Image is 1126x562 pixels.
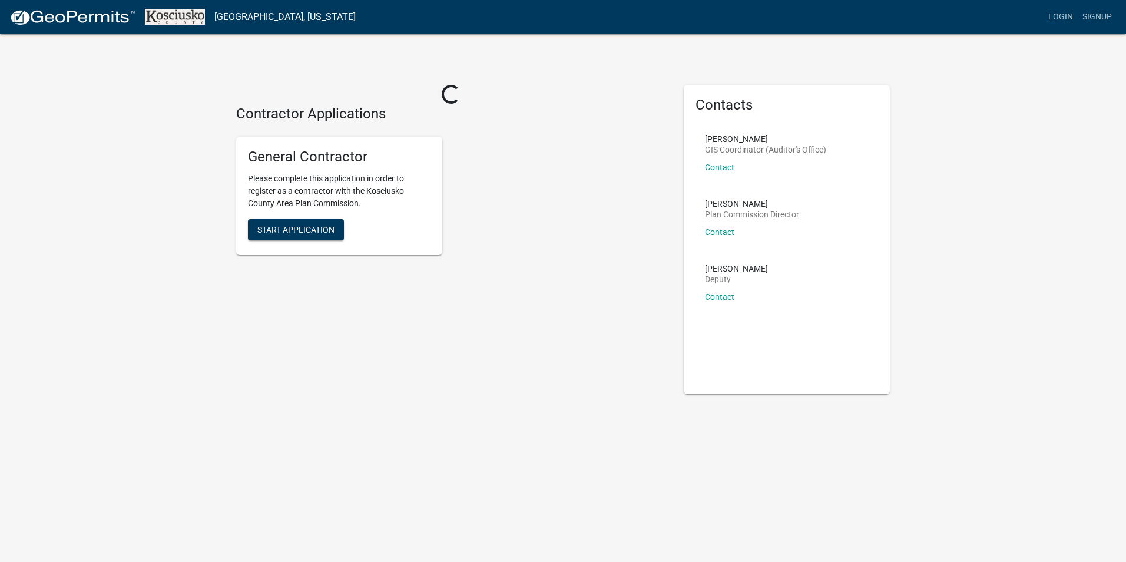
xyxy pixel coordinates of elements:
h4: Contractor Applications [236,105,666,123]
a: [GEOGRAPHIC_DATA], [US_STATE] [214,7,356,27]
p: Deputy [705,275,768,283]
p: Please complete this application in order to register as a contractor with the Kosciusko County A... [248,173,430,210]
p: Plan Commission Director [705,210,799,219]
a: Contact [705,227,734,237]
a: Signup [1078,6,1117,28]
img: Kosciusko County, Indiana [145,9,205,25]
wm-workflow-list-section: Contractor Applications [236,105,666,265]
a: Login [1044,6,1078,28]
a: Contact [705,163,734,172]
p: [PERSON_NAME] [705,265,768,273]
h5: Contacts [696,97,878,114]
p: [PERSON_NAME] [705,135,826,143]
p: GIS Coordinator (Auditor's Office) [705,146,826,154]
span: Start Application [257,224,335,234]
p: [PERSON_NAME] [705,200,799,208]
h5: General Contractor [248,148,430,166]
a: Contact [705,292,734,302]
button: Start Application [248,219,344,240]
